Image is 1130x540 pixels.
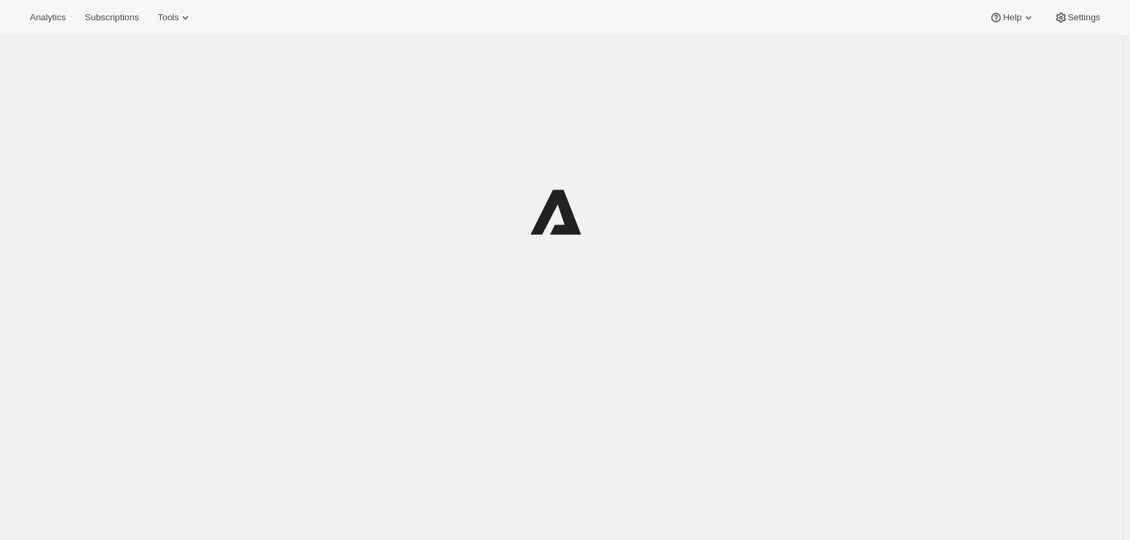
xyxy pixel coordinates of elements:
[30,12,66,23] span: Analytics
[85,12,139,23] span: Subscriptions
[981,8,1043,27] button: Help
[158,12,179,23] span: Tools
[1003,12,1021,23] span: Help
[22,8,74,27] button: Analytics
[150,8,200,27] button: Tools
[76,8,147,27] button: Subscriptions
[1046,8,1108,27] button: Settings
[1068,12,1100,23] span: Settings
